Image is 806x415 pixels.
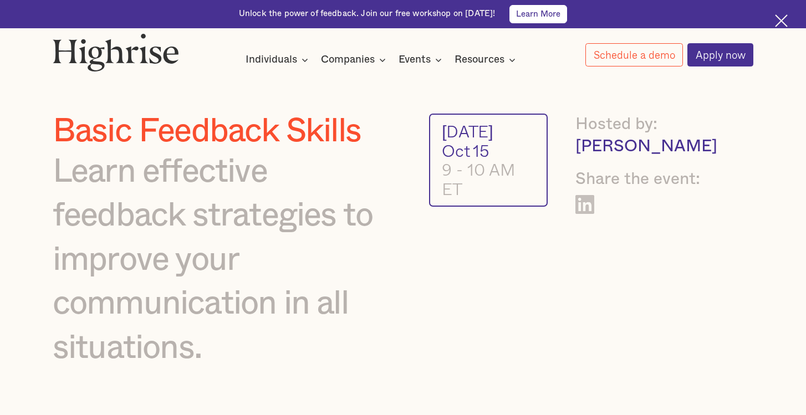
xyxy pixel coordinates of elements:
div: 9 - 10 AM ET [442,160,534,198]
a: Apply now [687,43,753,66]
h1: Basic Feedback Skills [53,114,399,150]
div: 15 [473,141,489,161]
div: Resources [455,53,519,66]
div: Individuals [246,53,297,66]
div: Individuals [246,53,312,66]
a: Schedule a demo [585,43,683,66]
div: Oct [442,141,470,161]
img: Highrise logo [53,33,180,71]
div: Companies [321,53,375,66]
div: [DATE] [442,122,534,141]
a: Learn More [509,5,567,23]
div: Hosted by: [575,114,722,136]
img: Cross icon [775,14,788,27]
div: Learn effective feedback strategies to improve your communication in all situations. [53,150,399,371]
div: Companies [321,53,389,66]
div: Share the event: [575,168,722,191]
div: [PERSON_NAME] [575,136,722,158]
div: Events [399,53,431,66]
div: Events [399,53,445,66]
div: Resources [455,53,504,66]
a: Share on LinkedIn [575,195,594,214]
div: Unlock the power of feedback. Join our free workshop on [DATE]! [239,8,495,19]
